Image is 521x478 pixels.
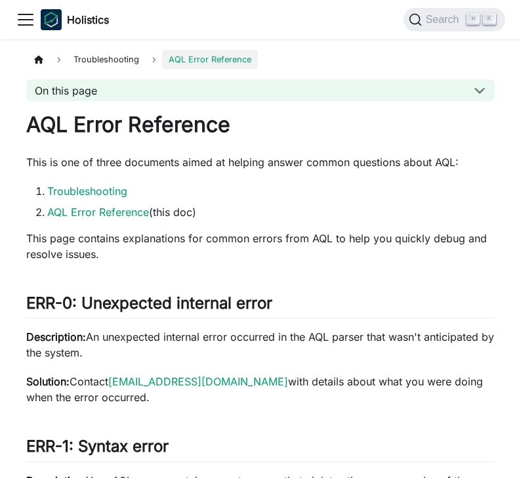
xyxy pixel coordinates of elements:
[41,9,109,30] a: HolisticsHolistics
[483,13,496,25] kbd: K
[26,230,495,262] p: This page contains explanations for common errors from AQL to help you quickly debug and resolve ...
[26,50,51,69] a: Home page
[47,206,149,219] a: AQL Error Reference
[26,329,495,360] p: An unexpected internal error occurred in the AQL parser that wasn't anticipated by the system.
[26,79,495,101] button: On this page
[26,293,495,318] h2: ERR-0: Unexpected internal error
[41,9,62,30] img: Holistics
[67,12,109,28] b: Holistics
[467,13,480,25] kbd: ⌘
[26,374,495,405] p: Contact with details about what you were doing when the error occurred.
[108,375,288,388] a: [EMAIL_ADDRESS][DOMAIN_NAME]
[26,330,86,343] strong: Description:
[47,204,495,220] li: (this doc)
[26,375,70,388] strong: Solution:
[422,14,467,26] span: Search
[26,154,495,170] p: This is one of three documents aimed at helping answer common questions about AQL:
[26,50,495,69] nav: Breadcrumbs
[404,8,505,32] button: Search (Command+K)
[162,50,258,69] span: AQL Error Reference
[26,112,495,138] h1: AQL Error Reference
[47,185,127,198] a: Troubleshooting
[16,10,35,30] button: Toggle navigation bar
[26,437,495,462] h2: ERR-1: Syntax error
[67,50,146,69] span: Troubleshooting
